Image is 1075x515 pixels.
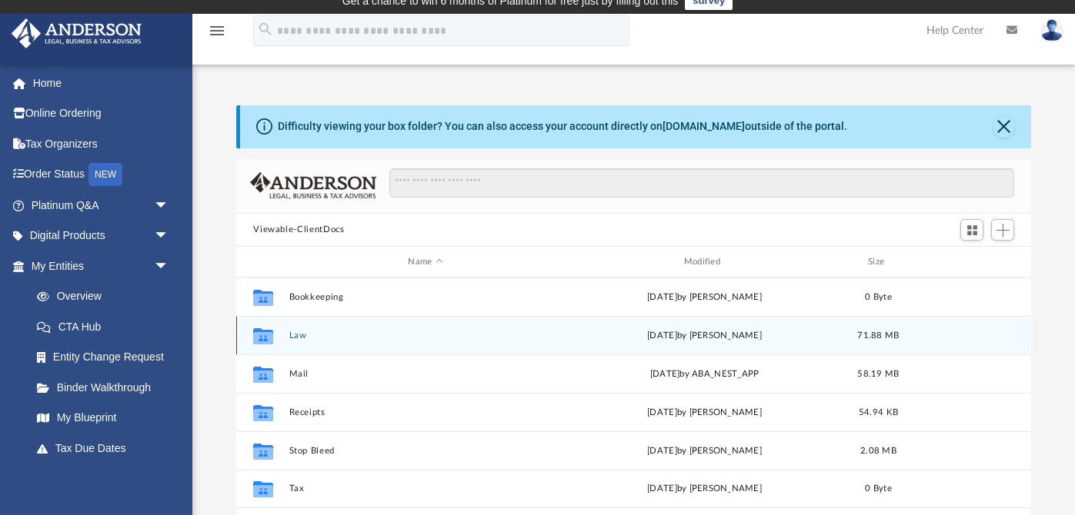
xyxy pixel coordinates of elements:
[289,484,562,494] button: Tax
[289,255,562,269] div: Name
[569,291,841,304] div: [DATE] by [PERSON_NAME]
[154,463,185,495] span: arrow_drop_down
[22,433,192,463] a: Tax Due Dates
[289,446,562,456] button: Stop Bleed
[848,255,910,269] div: Size
[154,251,185,282] span: arrow_drop_down
[289,292,562,302] button: Bookkeeping
[289,407,562,417] button: Receipts
[991,219,1014,241] button: Add
[11,98,192,129] a: Online Ordering
[208,22,226,40] i: menu
[289,331,562,341] button: Law
[960,219,983,241] button: Switch to Grid View
[11,159,192,191] a: Order StatusNEW
[866,485,893,493] span: 0 Byte
[257,21,274,38] i: search
[1040,19,1063,42] img: User Pic
[569,444,841,458] div: [DATE] by [PERSON_NAME]
[569,329,841,343] div: [DATE] by [PERSON_NAME]
[208,29,226,40] a: menu
[569,483,841,497] div: [DATE] by [PERSON_NAME]
[858,370,900,378] span: 58.19 MB
[22,342,192,373] a: Entity Change Request
[663,120,745,132] a: [DOMAIN_NAME]
[916,255,1024,269] div: id
[253,223,344,237] button: Viewable-ClientDocs
[11,190,192,221] a: Platinum Q&Aarrow_drop_down
[154,221,185,252] span: arrow_drop_down
[11,128,192,159] a: Tax Organizers
[569,367,841,381] div: by ABA_NEST_APP
[650,370,680,378] span: [DATE]
[7,18,146,48] img: Anderson Advisors Platinum Portal
[858,331,900,340] span: 71.88 MB
[860,447,896,455] span: 2.08 MB
[22,281,192,312] a: Overview
[11,251,192,281] a: My Entitiesarrow_drop_down
[993,116,1015,138] button: Close
[88,163,122,186] div: NEW
[22,372,192,403] a: Binder Walkthrough
[289,369,562,379] button: Mail
[389,168,1014,198] input: Search files and folders
[859,408,898,417] span: 54.94 KB
[866,293,893,301] span: 0 Byte
[11,463,185,513] a: My [PERSON_NAME] Teamarrow_drop_down
[154,190,185,221] span: arrow_drop_down
[11,68,192,98] a: Home
[278,118,847,135] div: Difficulty viewing your box folder? You can also access your account directly on outside of the p...
[569,406,841,420] div: [DATE] by [PERSON_NAME]
[243,255,282,269] div: id
[22,311,192,342] a: CTA Hub
[11,221,192,251] a: Digital Productsarrow_drop_down
[568,255,841,269] div: Modified
[22,403,185,434] a: My Blueprint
